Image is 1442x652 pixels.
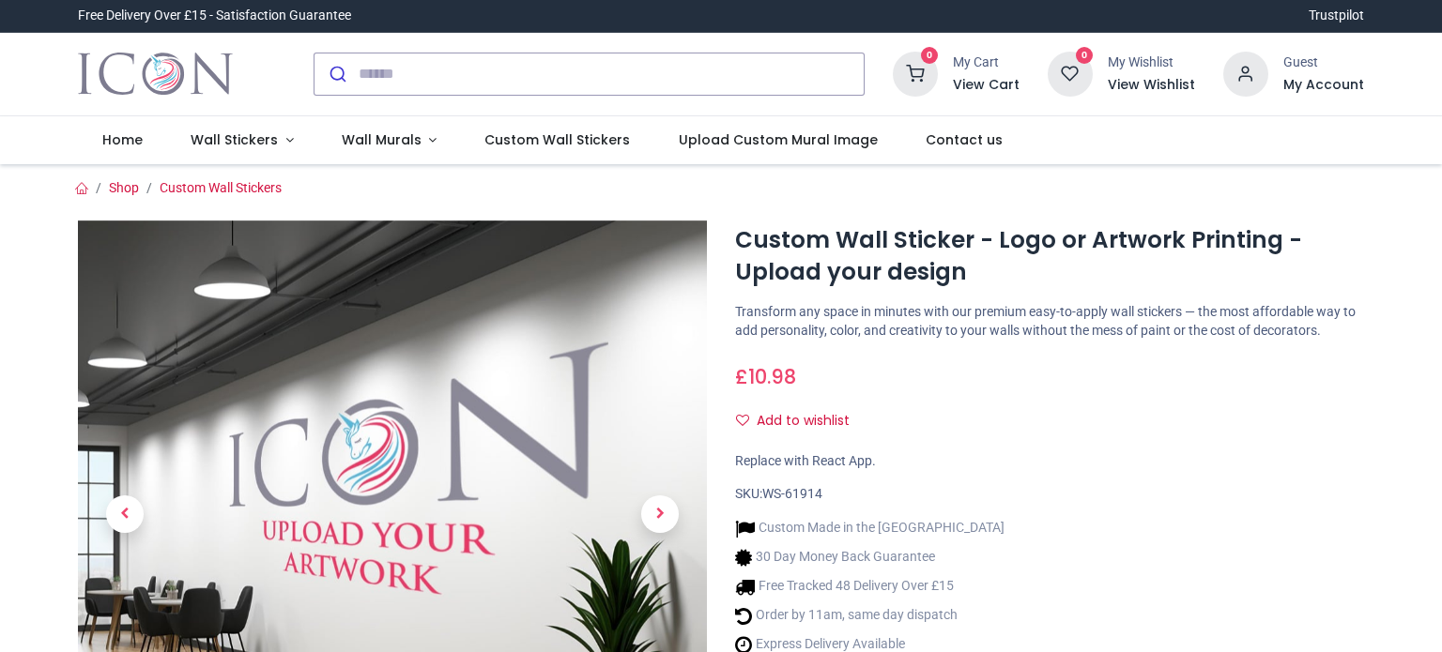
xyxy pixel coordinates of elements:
li: Custom Made in the [GEOGRAPHIC_DATA] [735,519,1005,538]
span: Wall Stickers [191,130,278,149]
span: Wall Murals [342,130,422,149]
h1: Custom Wall Sticker - Logo or Artwork Printing - Upload your design [735,224,1364,289]
li: 30 Day Money Back Guarantee [735,548,1005,568]
sup: 0 [921,47,939,65]
img: Icon Wall Stickers [78,48,233,100]
a: Logo of Icon Wall Stickers [78,48,233,100]
div: SKU: [735,485,1364,504]
li: Free Tracked 48 Delivery Over £15 [735,577,1005,597]
a: Shop [109,180,139,195]
button: Submit [314,53,359,95]
sup: 0 [1076,47,1094,65]
span: £ [735,363,796,390]
div: My Wishlist [1108,53,1195,72]
a: Wall Stickers [166,116,317,165]
li: Order by 11am, same day dispatch [735,606,1005,626]
span: Contact us [926,130,1003,149]
span: Previous [106,495,144,533]
p: Transform any space in minutes with our premium easy-to-apply wall stickers — the most affordable... [735,303,1364,340]
a: View Wishlist [1108,76,1195,95]
div: Guest [1283,53,1364,72]
i: Add to wishlist [736,414,749,427]
a: Trustpilot [1309,7,1364,25]
a: Custom Wall Stickers [160,180,282,195]
a: 0 [893,65,938,80]
span: WS-61914 [762,486,822,501]
span: Home [102,130,143,149]
a: Wall Murals [317,116,461,165]
a: 0 [1048,65,1093,80]
div: Free Delivery Over £15 - Satisfaction Guarantee [78,7,351,25]
span: Upload Custom Mural Image [679,130,878,149]
a: View Cart [953,76,1020,95]
button: Add to wishlistAdd to wishlist [735,405,866,437]
a: My Account [1283,76,1364,95]
span: Custom Wall Stickers [484,130,630,149]
div: My Cart [953,53,1020,72]
span: 10.98 [748,363,796,390]
span: Next [641,495,679,533]
div: Replace with React App. [735,452,1364,471]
